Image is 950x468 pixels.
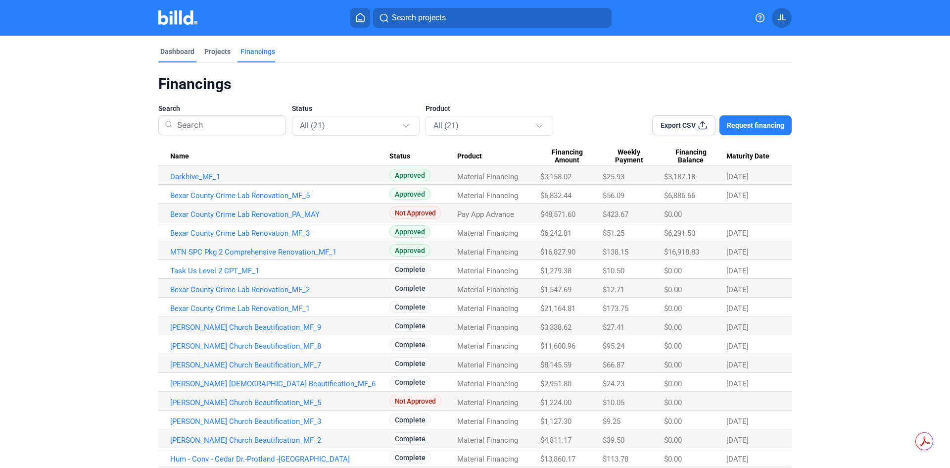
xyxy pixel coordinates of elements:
a: MTN SPC Pkg 2 Comprehensive Renovation_MF_1 [170,248,389,257]
span: [DATE] [726,229,749,238]
span: Export CSV [661,120,696,130]
div: Product [457,152,541,161]
span: $9.25 [603,417,620,426]
a: [PERSON_NAME] [DEMOGRAPHIC_DATA] Beautification_MF_6 [170,379,389,388]
span: [DATE] [726,361,749,369]
span: Complete [389,414,431,426]
span: $95.24 [603,342,624,351]
span: $48,571.60 [540,210,575,219]
a: [PERSON_NAME] Church Beautification_MF_7 [170,361,389,369]
span: $2,951.80 [540,379,571,388]
span: $4,811.17 [540,436,571,445]
span: Product [426,104,450,113]
mat-select-trigger: All (21) [300,121,325,130]
span: $0.00 [664,342,682,351]
button: Search projects [373,8,612,28]
span: Material Financing [457,248,518,257]
div: Projects [204,47,231,56]
a: Task Us Level 2 CPT_MF_1 [170,266,389,275]
span: Material Financing [457,323,518,332]
span: Search [158,104,180,113]
a: Hum - Conv - Cedar Dr.-Protland -[GEOGRAPHIC_DATA] [170,455,389,464]
span: [DATE] [726,266,749,275]
div: Financings [240,47,275,56]
span: [DATE] [726,436,749,445]
span: Material Financing [457,304,518,313]
span: $3,158.02 [540,172,571,181]
button: Request financing [719,115,792,135]
span: $0.00 [664,266,682,275]
span: Status [389,152,410,161]
button: Export CSV [652,115,715,135]
span: $66.87 [603,361,624,369]
span: Material Financing [457,172,518,181]
span: Complete [389,301,431,313]
div: Dashboard [160,47,194,56]
a: Bexar County Crime Lab Renovation_MF_1 [170,304,389,313]
span: Maturity Date [726,152,769,161]
span: $13,860.17 [540,455,575,464]
span: Financing Amount [540,148,594,165]
a: [PERSON_NAME] Church Beautification_MF_3 [170,417,389,426]
span: [DATE] [726,304,749,313]
span: Approved [389,244,430,257]
span: Material Financing [457,436,518,445]
span: $8,145.59 [540,361,571,369]
span: $39.50 [603,436,624,445]
span: $51.25 [603,229,624,238]
span: $0.00 [664,323,682,332]
span: $0.00 [664,210,682,219]
span: $25.93 [603,172,624,181]
span: $10.05 [603,398,624,407]
span: $1,547.69 [540,285,571,294]
span: [DATE] [726,455,749,464]
span: $16,918.83 [664,248,699,257]
div: Maturity Date [726,152,780,161]
span: [DATE] [726,379,749,388]
span: $24.23 [603,379,624,388]
span: $0.00 [664,379,682,388]
span: $0.00 [664,455,682,464]
span: $3,187.18 [664,172,695,181]
span: Material Financing [457,191,518,200]
a: Darkhive_MF_1 [170,172,389,181]
div: Name [170,152,389,161]
span: Approved [389,188,430,200]
span: $6,242.81 [540,229,571,238]
a: Bexar County Crime Lab Renovation_MF_5 [170,191,389,200]
img: Billd Company Logo [158,10,197,25]
span: $0.00 [664,361,682,369]
span: [DATE] [726,342,749,351]
span: $0.00 [664,417,682,426]
span: Complete [389,338,431,351]
a: Bexar County Crime Lab Renovation_MF_3 [170,229,389,238]
span: Complete [389,376,431,388]
span: Material Financing [457,285,518,294]
span: $173.75 [603,304,628,313]
span: $0.00 [664,285,682,294]
span: $56.09 [603,191,624,200]
span: Pay App Advance [457,210,514,219]
a: [PERSON_NAME] Church Beautification_MF_5 [170,398,389,407]
span: [DATE] [726,172,749,181]
a: [PERSON_NAME] Church Beautification_MF_2 [170,436,389,445]
span: $27.41 [603,323,624,332]
span: Search projects [392,12,446,24]
span: $12.71 [603,285,624,294]
span: $1,127.30 [540,417,571,426]
span: $423.67 [603,210,628,219]
div: Status [389,152,457,161]
div: Weekly Payment [603,148,664,165]
span: $0.00 [664,304,682,313]
span: $6,886.66 [664,191,695,200]
div: Financings [158,75,792,94]
span: $16,827.90 [540,248,575,257]
span: Complete [389,357,431,369]
div: Financing Balance [664,148,726,165]
mat-select-trigger: All (21) [433,121,459,130]
span: [DATE] [726,323,749,332]
span: Complete [389,263,431,275]
span: Complete [389,451,431,464]
button: JL [772,8,792,28]
span: Material Financing [457,417,518,426]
